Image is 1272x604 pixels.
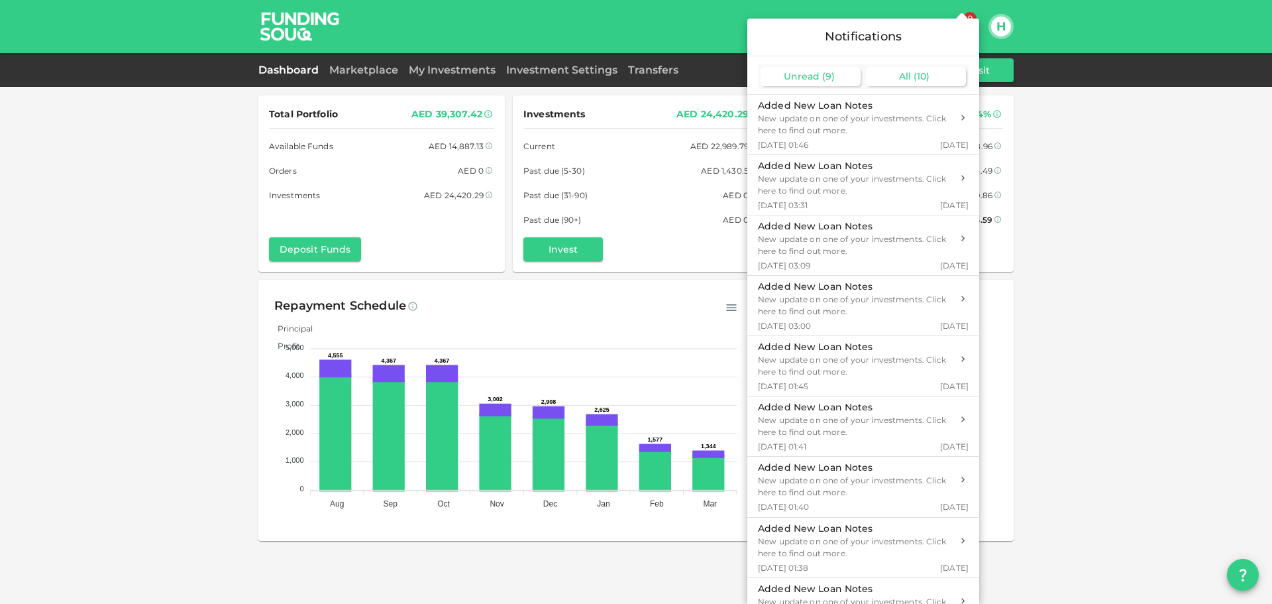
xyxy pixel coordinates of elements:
[940,381,969,392] span: [DATE]
[758,233,952,257] div: New update on one of your investments. Click here to find out more.
[758,173,952,197] div: New update on one of your investments. Click here to find out more.
[758,260,811,271] span: [DATE] 03:09
[940,260,969,271] span: [DATE]
[758,381,809,392] span: [DATE] 01:45
[940,441,969,452] span: [DATE]
[940,320,969,332] span: [DATE]
[940,501,969,513] span: [DATE]
[758,159,952,173] div: Added New Loan Notes
[940,139,969,151] span: [DATE]
[758,139,809,151] span: [DATE] 01:46
[758,536,952,560] div: New update on one of your investments. Click here to find out more.
[940,562,969,574] span: [DATE]
[758,475,952,499] div: New update on one of your investments. Click here to find out more.
[758,340,952,354] div: Added New Loan Notes
[784,70,820,82] span: Unread
[825,29,902,44] span: Notifications
[758,280,952,294] div: Added New Loan Notes
[914,70,929,82] span: ( 10 )
[899,70,911,82] span: All
[758,441,807,452] span: [DATE] 01:41
[758,320,812,332] span: [DATE] 03:00
[822,70,835,82] span: ( 9 )
[758,414,952,438] div: New update on one of your investments. Click here to find out more.
[758,400,952,414] div: Added New Loan Notes
[758,562,809,574] span: [DATE] 01:38
[758,219,952,233] div: Added New Loan Notes
[758,113,952,137] div: New update on one of your investments. Click here to find out more.
[758,200,808,211] span: [DATE] 03:31
[758,501,810,513] span: [DATE] 01:40
[758,522,952,536] div: Added New Loan Notes
[758,354,952,378] div: New update on one of your investments. Click here to find out more.
[758,461,952,475] div: Added New Loan Notes
[758,582,952,596] div: Added New Loan Notes
[758,99,952,113] div: Added New Loan Notes
[940,200,969,211] span: [DATE]
[758,294,952,318] div: New update on one of your investments. Click here to find out more.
